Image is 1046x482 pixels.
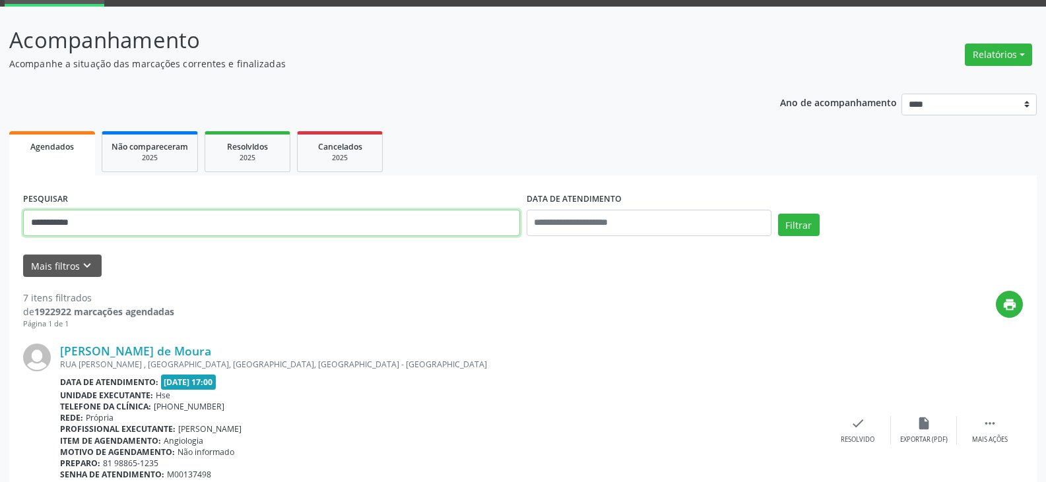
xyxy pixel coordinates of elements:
strong: 1922922 marcações agendadas [34,305,174,318]
span: [PERSON_NAME] [178,423,242,435]
i: print [1002,297,1017,312]
div: Resolvido [841,435,874,444]
b: Motivo de agendamento: [60,446,175,458]
div: 2025 [214,153,280,163]
b: Senha de atendimento: [60,469,164,480]
span: Não compareceram [112,141,188,152]
i:  [983,416,997,431]
button: Mais filtroskeyboard_arrow_down [23,255,102,278]
button: Relatórios [965,44,1032,66]
div: 2025 [112,153,188,163]
button: print [996,291,1023,318]
div: 7 itens filtrados [23,291,174,305]
b: Profissional executante: [60,423,176,435]
b: Preparo: [60,458,100,469]
span: Resolvidos [227,141,268,152]
p: Ano de acompanhamento [780,94,897,110]
div: Exportar (PDF) [900,435,948,444]
span: Cancelados [318,141,362,152]
label: PESQUISAR [23,189,68,210]
i: check [851,416,865,431]
button: Filtrar [778,214,820,236]
div: Página 1 de 1 [23,318,174,330]
b: Rede: [60,412,83,423]
span: M00137498 [167,469,211,480]
b: Item de agendamento: [60,435,161,446]
label: DATA DE ATENDIMENTO [527,189,622,210]
span: Própria [86,412,114,423]
p: Acompanhe a situação das marcações correntes e finalizadas [9,57,729,71]
div: de [23,305,174,318]
b: Data de atendimento: [60,377,158,388]
img: img [23,344,51,371]
span: [DATE] 17:00 [161,375,216,390]
span: [PHONE_NUMBER] [154,401,224,412]
a: [PERSON_NAME] de Moura [60,344,211,358]
b: Unidade executante: [60,390,153,401]
div: 2025 [307,153,373,163]
div: Mais ações [972,435,1008,444]
i: insert_drive_file [917,416,931,431]
i: keyboard_arrow_down [80,258,94,273]
span: 81 98865-1235 [103,458,158,469]
p: Acompanhamento [9,24,729,57]
span: Angiologia [164,435,203,446]
span: Agendados [30,141,74,152]
span: Hse [156,390,170,401]
div: RUA [PERSON_NAME] , [GEOGRAPHIC_DATA], [GEOGRAPHIC_DATA], [GEOGRAPHIC_DATA] - [GEOGRAPHIC_DATA] [60,359,825,370]
span: Não informado [178,446,234,458]
b: Telefone da clínica: [60,401,151,412]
